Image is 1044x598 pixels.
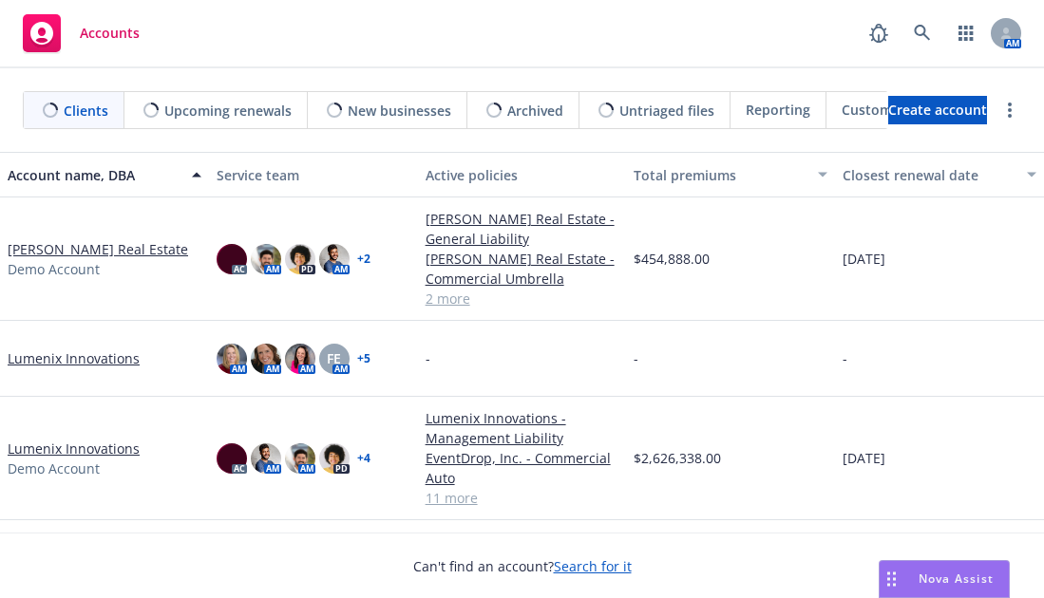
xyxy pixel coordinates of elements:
span: Reporting [746,100,810,120]
span: $2,626,338.00 [634,448,721,468]
a: EventDrop, Inc. - Commercial Auto [426,448,619,488]
a: Report a Bug [860,14,898,52]
a: Search for it [554,557,632,575]
div: Active policies [426,165,619,185]
a: Lumenix Innovations [8,348,140,368]
a: [PERSON_NAME] Real Estate [8,239,188,259]
span: Can't find an account? [413,556,632,576]
a: Accounts [15,7,147,60]
a: Create account [888,96,987,124]
a: Switch app [947,14,985,52]
div: Account name, DBA [8,165,180,185]
a: + 4 [357,453,370,464]
div: Drag to move [880,561,903,597]
img: photo [251,344,281,374]
button: Service team [209,152,418,197]
div: Service team [217,165,410,185]
a: more [998,99,1021,121]
a: Search [903,14,941,52]
img: photo [217,443,247,474]
span: Nova Assist [919,570,994,587]
span: Create account [888,92,987,128]
button: Nova Assist [879,560,1010,598]
img: photo [217,344,247,374]
img: photo [251,244,281,274]
span: - [426,348,430,368]
img: photo [285,344,315,374]
a: 2 more [426,289,619,308]
span: Demo Account [8,259,100,279]
span: Untriaged files [619,101,714,121]
a: Lumenix Innovations [8,439,140,458]
span: [DATE] [843,249,885,269]
img: photo [251,443,281,474]
a: + 5 [357,353,370,364]
a: [PERSON_NAME] Real Estate - General Liability [426,209,619,249]
span: - [843,348,847,368]
span: Archived [507,101,563,121]
button: Active policies [418,152,627,197]
img: photo [319,443,350,474]
img: photo [285,443,315,474]
img: photo [319,244,350,274]
a: + 2 [357,253,370,265]
span: Customer Directory [842,100,970,120]
div: Total premiums [634,165,807,185]
span: New businesses [348,101,451,121]
span: [DATE] [843,448,885,468]
img: photo [217,244,247,274]
span: FE [327,348,341,368]
span: Upcoming renewals [164,101,292,121]
div: Closest renewal date [843,165,1016,185]
button: Total premiums [626,152,835,197]
button: Closest renewal date [835,152,1044,197]
span: $454,888.00 [634,249,710,269]
span: Demo Account [8,458,100,478]
img: photo [285,244,315,274]
span: Accounts [80,26,140,41]
a: Lumenix Innovations - Management Liability [426,408,619,448]
a: [PERSON_NAME] Real Estate - Commercial Umbrella [426,249,619,289]
span: Clients [64,101,108,121]
span: - [634,348,638,368]
a: 11 more [426,488,619,508]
